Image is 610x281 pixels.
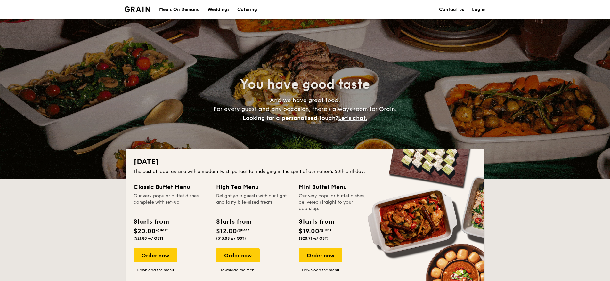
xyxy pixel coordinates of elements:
[299,268,342,273] a: Download the menu
[237,228,249,232] span: /guest
[299,193,374,212] div: Our very popular buffet dishes, delivered straight to your doorstep.
[243,115,338,122] span: Looking for a personalised touch?
[216,217,251,227] div: Starts from
[216,228,237,235] span: $12.00
[338,115,367,122] span: Let's chat.
[134,193,208,212] div: Our very popular buffet dishes, complete with set-up.
[134,217,168,227] div: Starts from
[299,236,329,241] span: ($20.71 w/ GST)
[125,6,150,12] img: Grain
[299,248,342,262] div: Order now
[134,168,477,175] div: The best of local cuisine with a modern twist, perfect for indulging in the spirit of our nation’...
[299,182,374,191] div: Mini Buffet Menu
[214,97,397,122] span: And we have great food. For every guest and any occasion, there’s always room for Grain.
[216,268,260,273] a: Download the menu
[216,236,246,241] span: ($13.08 w/ GST)
[134,268,177,273] a: Download the menu
[134,236,163,241] span: ($21.80 w/ GST)
[216,193,291,212] div: Delight your guests with our light and tasty bite-sized treats.
[134,157,477,167] h2: [DATE]
[134,228,156,235] span: $20.00
[299,217,334,227] div: Starts from
[125,6,150,12] a: Logotype
[299,228,319,235] span: $19.00
[216,248,260,262] div: Order now
[240,77,370,92] span: You have good taste
[134,182,208,191] div: Classic Buffet Menu
[216,182,291,191] div: High Tea Menu
[319,228,331,232] span: /guest
[134,248,177,262] div: Order now
[156,228,168,232] span: /guest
